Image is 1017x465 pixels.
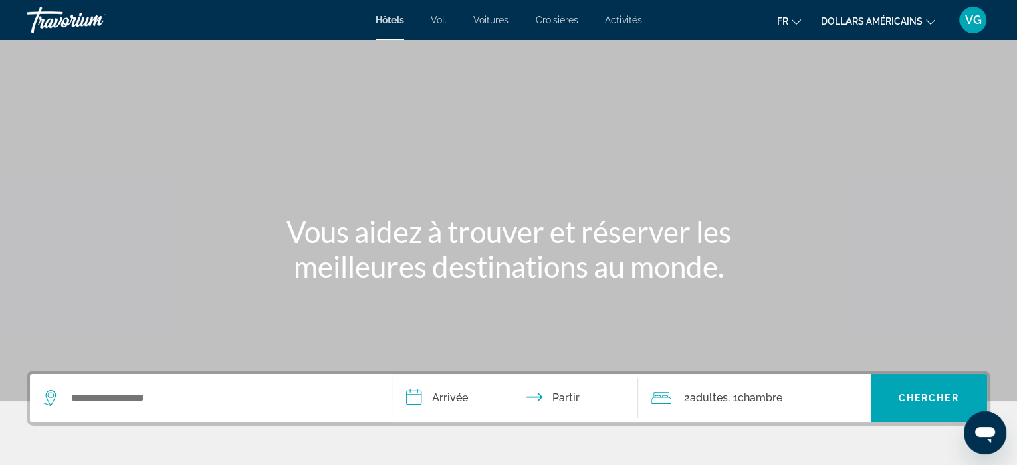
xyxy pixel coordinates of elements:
[689,391,727,404] font: adultes
[683,391,689,404] font: 2
[536,15,578,25] a: Croisières
[376,15,404,25] a: Hôtels
[638,374,871,422] button: Voyageurs : 2 adultes, 0 enfants
[392,374,639,422] button: Dates d'arrivée et de départ
[605,15,642,25] a: Activités
[871,374,987,422] button: Chercher
[964,411,1006,454] iframe: Bouton de lancement de la fenêtre de messagerie
[777,16,788,27] font: fr
[899,393,959,403] font: Chercher
[777,11,801,31] button: Changer de langue
[431,15,447,25] a: Vol.
[27,3,160,37] a: Travorium
[286,214,731,284] font: Vous aidez à trouver et réserver les meilleures destinations au monde.
[821,11,935,31] button: Changer de devise
[30,374,987,422] div: Widget de recherche
[965,13,982,27] font: VG
[727,391,737,404] font: , 1
[473,15,509,25] a: Voitures
[821,16,923,27] font: dollars américains
[955,6,990,34] button: Menu utilisateur
[737,391,782,404] font: Chambre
